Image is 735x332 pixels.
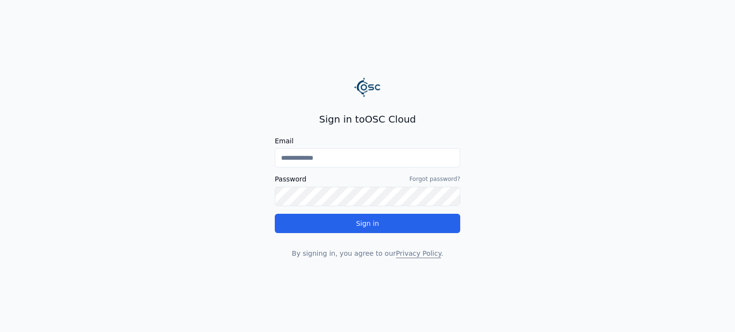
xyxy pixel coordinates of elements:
h2: Sign in to OSC Cloud [275,112,460,126]
a: Privacy Policy [396,249,441,257]
p: By signing in, you agree to our . [275,249,460,258]
a: Forgot password? [410,175,460,183]
button: Sign in [275,214,460,233]
img: Logo [354,74,381,101]
label: Email [275,138,460,144]
label: Password [275,176,306,182]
